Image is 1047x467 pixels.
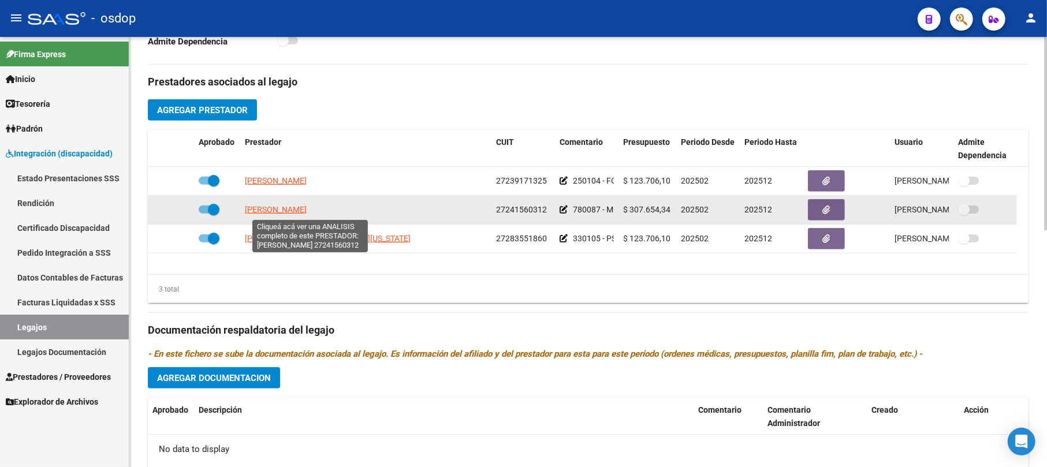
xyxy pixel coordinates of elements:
[573,234,717,243] span: 330105 - PSICOPEDAGOGIA / 2ses/sem
[496,234,547,243] span: 27283551860
[573,205,792,214] span: 780087 - MÓDULO MAESTRO DE APOYO (MENSUAL / HORA)
[148,322,1029,338] h3: Documentación respaldatoria del legajo
[6,122,43,135] span: Padrón
[618,130,676,168] datatable-header-cell: Presupuesto
[623,234,670,243] span: $ 123.706,10
[157,105,248,115] span: Agregar Prestador
[744,234,772,243] span: 202512
[871,405,898,414] span: Creado
[199,405,242,414] span: Descripción
[240,130,491,168] datatable-header-cell: Prestador
[148,435,1029,464] div: No data to display
[763,398,867,436] datatable-header-cell: Comentario Administrador
[148,349,922,359] i: - En este fichero se sube la documentación asociada al legajo. Es información del afiliado y del ...
[895,205,992,214] span: [PERSON_NAME] P [DATE]
[1008,428,1035,455] div: Open Intercom Messenger
[91,6,136,31] span: - osdop
[1024,11,1038,25] mat-icon: person
[245,205,307,214] span: [PERSON_NAME]
[623,137,670,147] span: Presupuesto
[867,398,959,436] datatable-header-cell: Creado
[890,130,953,168] datatable-header-cell: Usuario
[152,405,188,414] span: Aprobado
[767,405,820,428] span: Comentario Administrador
[740,130,803,168] datatable-header-cell: Periodo Hasta
[157,373,271,383] span: Agregar Documentacion
[6,147,113,160] span: Integración (discapacidad)
[496,205,547,214] span: 27241560312
[560,137,603,147] span: Comentario
[555,130,618,168] datatable-header-cell: Comentario
[744,205,772,214] span: 202512
[623,176,670,185] span: $ 123.706,10
[573,176,763,185] span: 250104 - FONOAUDIOLOGIA (POR SESIÓN) / 2s/sem
[148,398,194,436] datatable-header-cell: Aprobado
[148,74,1029,90] h3: Prestadores asociados al legajo
[958,137,1007,160] span: Admite Dependencia
[623,205,670,214] span: $ 307.654,34
[895,176,992,185] span: [PERSON_NAME] P [DATE]
[681,176,709,185] span: 202502
[496,137,514,147] span: CUIT
[245,176,307,185] span: [PERSON_NAME]
[744,137,797,147] span: Periodo Hasta
[681,205,709,214] span: 202502
[681,137,735,147] span: Periodo Desde
[148,367,280,388] button: Agregar Documentacion
[148,283,179,296] div: 3 total
[959,398,1017,436] datatable-header-cell: Acción
[676,130,740,168] datatable-header-cell: Periodo Desde
[6,98,50,110] span: Tesorería
[895,234,992,243] span: [PERSON_NAME] P [DATE]
[148,99,257,121] button: Agregar Prestador
[245,234,411,243] span: [PERSON_NAME] [PERSON_NAME][US_STATE]
[194,398,694,436] datatable-header-cell: Descripción
[148,35,277,48] p: Admite Dependencia
[953,130,1017,168] datatable-header-cell: Admite Dependencia
[6,73,35,85] span: Inicio
[698,405,742,414] span: Comentario
[964,405,989,414] span: Acción
[6,395,98,408] span: Explorador de Archivos
[496,176,547,185] span: 27239171325
[6,371,111,383] span: Prestadores / Proveedores
[199,137,234,147] span: Aprobado
[6,48,66,61] span: Firma Express
[681,234,709,243] span: 202502
[9,11,23,25] mat-icon: menu
[491,130,555,168] datatable-header-cell: CUIT
[744,176,772,185] span: 202512
[694,398,763,436] datatable-header-cell: Comentario
[245,137,281,147] span: Prestador
[194,130,240,168] datatable-header-cell: Aprobado
[895,137,923,147] span: Usuario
